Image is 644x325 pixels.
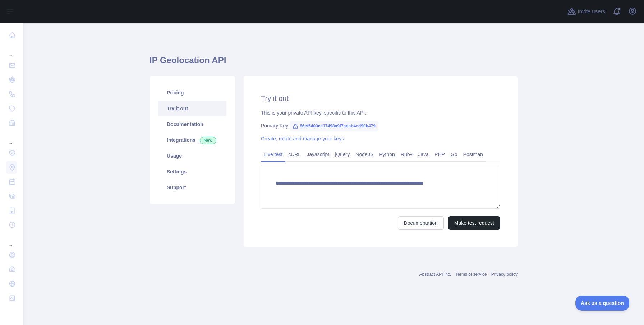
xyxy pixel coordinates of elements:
[158,148,226,164] a: Usage
[460,149,486,160] a: Postman
[578,8,605,16] span: Invite users
[285,149,304,160] a: cURL
[200,137,216,144] span: New
[261,93,500,103] h2: Try it out
[158,164,226,180] a: Settings
[149,55,517,72] h1: IP Geolocation API
[158,85,226,101] a: Pricing
[304,149,332,160] a: Javascript
[455,272,487,277] a: Terms of service
[261,136,344,141] a: Create, rotate and manage your keys
[6,233,17,247] div: ...
[6,131,17,145] div: ...
[353,149,376,160] a: NodeJS
[419,272,451,277] a: Abstract API Inc.
[290,121,378,131] span: 86ef6403ee17498a9f7adab4cd90b479
[566,6,607,17] button: Invite users
[448,149,460,160] a: Go
[432,149,448,160] a: PHP
[398,216,444,230] a: Documentation
[448,216,500,230] button: Make test request
[261,109,500,116] div: This is your private API key, specific to this API.
[575,296,630,311] iframe: Toggle Customer Support
[158,132,226,148] a: Integrations New
[491,272,517,277] a: Privacy policy
[332,149,353,160] a: jQuery
[6,43,17,57] div: ...
[261,149,285,160] a: Live test
[158,180,226,195] a: Support
[158,101,226,116] a: Try it out
[158,116,226,132] a: Documentation
[376,149,398,160] a: Python
[261,122,500,129] div: Primary Key:
[415,149,432,160] a: Java
[398,149,415,160] a: Ruby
